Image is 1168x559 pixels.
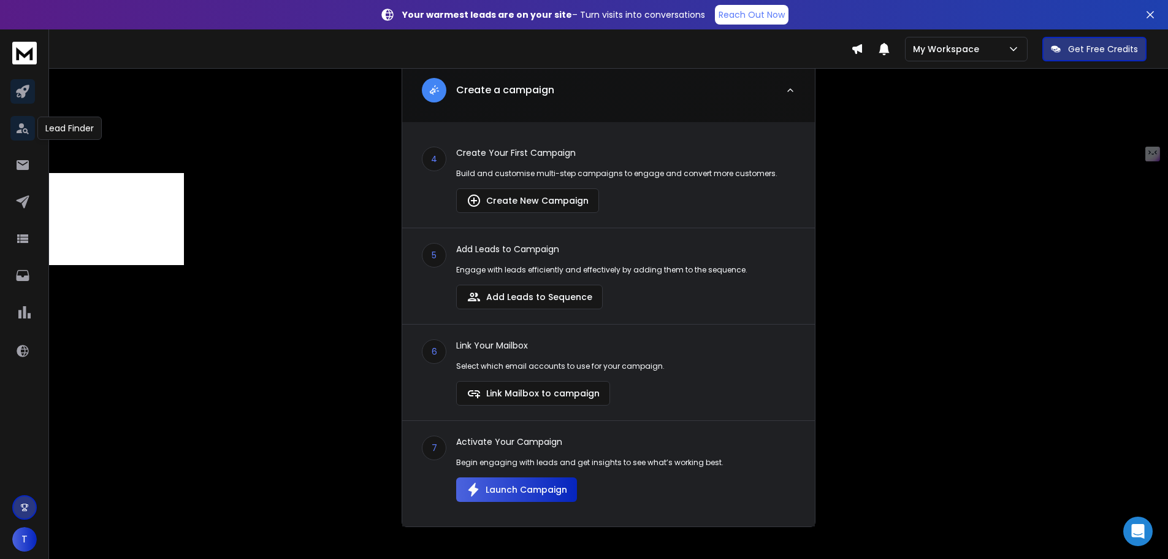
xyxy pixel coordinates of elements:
p: Add Leads to Campaign [456,243,747,255]
p: – Turn visits into conversations [402,9,705,21]
div: 5 [422,243,446,268]
p: My Workspace [913,43,984,55]
div: 7 [422,436,446,460]
div: 6 [422,339,446,364]
button: Link Mailbox to campaign [456,381,610,406]
button: leadCreate a campaign [402,68,815,122]
p: Link Your Mailbox [456,339,665,352]
p: Engage with leads efficiently and effectively by adding them to the sequence. [456,265,747,275]
div: Lead Finder [37,117,102,140]
a: Reach Out Now [715,5,788,25]
p: Create Your First Campaign [456,147,777,159]
img: lead [467,193,481,208]
button: Create New Campaign [456,188,599,213]
p: Build and customise multi-step campaigns to engage and convert more customers. [456,169,777,179]
p: Begin engaging with leads and get insights to see what’s working best. [456,458,723,468]
div: Open Intercom Messenger [1123,517,1153,546]
p: Create a campaign [456,83,554,98]
div: leadCreate a campaign [402,122,815,526]
button: T [12,527,37,552]
div: 4 [422,147,446,171]
img: lead [426,82,442,98]
p: Activate Your Campaign [456,436,723,448]
button: Add Leads to Sequence [456,285,603,309]
p: Get Free Credits [1068,43,1138,55]
button: Launch Campaign [456,477,577,502]
p: Reach Out Now [719,9,785,21]
strong: Your warmest leads are on your site [402,9,572,21]
p: Select which email accounts to use for your campaign. [456,361,665,371]
button: Get Free Credits [1042,37,1147,61]
img: logo [12,42,37,64]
